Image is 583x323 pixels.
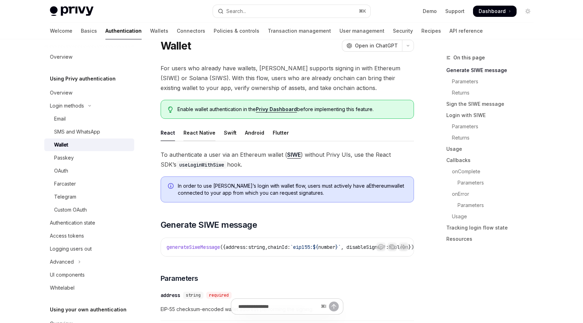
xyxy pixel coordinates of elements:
div: address [161,292,180,299]
a: Passkey [44,151,134,164]
button: Open search [213,5,370,18]
span: , [265,244,268,250]
button: Copy the contents from the code block [388,242,397,251]
div: React Native [183,124,215,141]
a: UI components [44,269,134,281]
button: Toggle Advanced section [44,256,134,268]
a: Tracking login flow state [446,222,539,233]
a: Access tokens [44,230,134,242]
button: Toggle Login methods section [44,99,134,112]
button: Ask AI [399,242,408,251]
div: Advanced [50,258,74,266]
a: Wallets [150,22,168,39]
div: Logging users out [50,245,92,253]
a: Usage [446,211,539,222]
button: Toggle dark mode [522,6,533,17]
div: Passkey [54,154,74,162]
span: number [318,244,335,250]
div: Overview [50,53,72,61]
a: Authentication [105,22,142,39]
span: Dashboard [479,8,506,15]
span: Parameters [161,273,198,283]
a: Transaction management [268,22,331,39]
span: string [186,292,201,298]
a: Connectors [177,22,205,39]
a: Logging users out [44,243,134,255]
span: : [386,244,389,250]
div: Wallet [54,141,68,149]
a: Parameters [446,76,539,87]
a: onError [446,188,539,200]
a: Support [445,8,465,15]
span: ` [338,244,341,250]
a: Custom OAuth [44,204,134,216]
span: ({ [220,244,226,250]
div: React [161,124,175,141]
span: address: [226,244,248,250]
span: } [335,244,338,250]
a: Basics [81,22,97,39]
a: Parameters [446,200,539,211]
div: Swift [224,124,237,141]
code: useLoginWithSiwe [176,161,227,169]
h5: Using your own authentication [50,305,127,314]
div: Telegram [54,193,76,201]
a: Dashboard [473,6,517,17]
a: Wallet [44,138,134,151]
div: Authentication state [50,219,95,227]
div: SMS and WhatsApp [54,128,100,136]
span: string [248,244,265,250]
span: }) [408,244,414,250]
button: Send message [329,302,339,311]
a: onComplete [446,166,539,177]
div: Custom OAuth [54,206,87,214]
a: API reference [449,22,483,39]
a: Email [44,112,134,125]
a: Whitelabel [44,282,134,294]
span: , disableSignup? [341,244,386,250]
a: Parameters [446,177,539,188]
div: OAuth [54,167,68,175]
a: Generate SIWE message [446,65,539,76]
a: Farcaster [44,177,134,190]
button: Open in ChatGPT [342,40,402,52]
div: required [206,292,232,299]
a: Parameters [446,121,539,132]
span: Generate SIWE message [161,219,257,231]
div: Search... [226,7,246,15]
span: ${ [313,244,318,250]
h1: Wallet [161,39,191,52]
a: Resources [446,233,539,245]
a: Overview [44,51,134,63]
input: Ask a question... [238,299,318,314]
a: Login with SIWE [446,110,539,121]
span: chainId: [268,244,290,250]
span: To authenticate a user via an Ethereum wallet ( ) without Privy UIs, use the React SDK’s hook. [161,150,414,169]
a: Returns [446,132,539,143]
a: Welcome [50,22,72,39]
a: SIWE [287,151,301,159]
button: Report incorrect code [376,242,386,251]
a: Privy Dashboard [256,106,297,112]
img: light logo [50,6,93,16]
a: Demo [423,8,437,15]
a: Telegram [44,190,134,203]
a: Recipes [421,22,441,39]
h5: Using Privy authentication [50,75,116,83]
div: Flutter [273,124,289,141]
div: Farcaster [54,180,76,188]
div: UI components [50,271,85,279]
div: Login methods [50,102,84,110]
a: Authentication state [44,217,134,229]
div: Android [245,124,264,141]
a: Usage [446,143,539,155]
svg: Tip [168,106,173,113]
div: Email [54,115,66,123]
a: Returns [446,87,539,98]
a: Policies & controls [214,22,259,39]
span: Enable wallet authentication in the before implementing this feature. [177,106,406,113]
span: generateSiweMessage [167,244,220,250]
svg: Info [168,183,175,190]
span: ⌘ K [359,8,366,14]
a: Security [393,22,413,39]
